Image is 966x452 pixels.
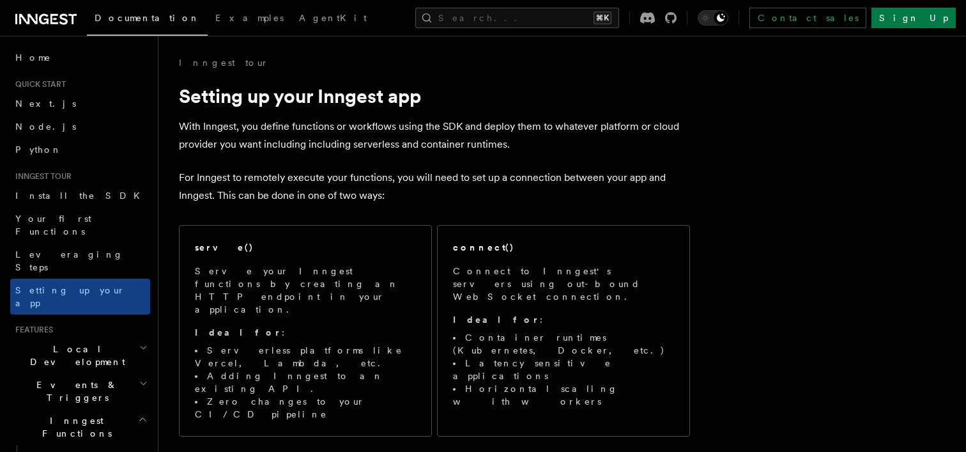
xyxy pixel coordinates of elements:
a: serve()Serve your Inngest functions by creating an HTTP endpoint in your application.Ideal for:Se... [179,225,432,437]
li: Zero changes to your CI/CD pipeline [195,395,416,421]
span: AgentKit [299,13,367,23]
p: : [195,326,416,339]
p: Connect to Inngest's servers using out-bound WebSocket connection. [453,265,674,303]
h2: serve() [195,241,254,254]
li: Container runtimes (Kubernetes, Docker, etc.) [453,331,674,357]
a: Documentation [87,4,208,36]
a: Examples [208,4,291,35]
span: Quick start [10,79,66,90]
span: Documentation [95,13,200,23]
span: Leveraging Steps [15,249,123,272]
a: Sign Up [871,8,956,28]
strong: Ideal for [453,315,540,325]
a: Inngest tour [179,56,268,69]
span: Events & Triggers [10,378,139,404]
a: Next.js [10,92,150,115]
a: Contact sales [749,8,866,28]
p: Serve your Inngest functions by creating an HTTP endpoint in your application. [195,265,416,316]
span: Features [10,325,53,335]
span: Install the SDK [15,191,148,201]
span: Inngest Functions [10,414,138,440]
a: Home [10,46,150,69]
li: Latency sensitive applications [453,357,674,382]
span: Your first Functions [15,214,91,237]
span: Examples [215,13,284,23]
li: Adding Inngest to an existing API. [195,370,416,395]
a: Setting up your app [10,279,150,315]
li: Horizontal scaling with workers [453,382,674,408]
span: Python [15,144,62,155]
p: For Inngest to remotely execute your functions, you will need to set up a connection between your... [179,169,690,205]
a: Install the SDK [10,184,150,207]
strong: Ideal for [195,327,282,338]
button: Toggle dark mode [698,10,728,26]
span: Node.js [15,121,76,132]
h2: connect() [453,241,514,254]
a: Leveraging Steps [10,243,150,279]
p: : [453,313,674,326]
span: Next.js [15,98,76,109]
button: Local Development [10,338,150,373]
button: Inngest Functions [10,409,150,445]
a: AgentKit [291,4,374,35]
p: With Inngest, you define functions or workflows using the SDK and deploy them to whatever platfor... [179,118,690,153]
button: Search...⌘K [415,8,619,28]
a: connect()Connect to Inngest's servers using out-bound WebSocket connection.Ideal for:Container ru... [437,225,690,437]
li: Serverless platforms like Vercel, Lambda, etc. [195,344,416,370]
a: Python [10,138,150,161]
button: Events & Triggers [10,373,150,409]
a: Node.js [10,115,150,138]
span: Inngest tour [10,171,72,182]
h1: Setting up your Inngest app [179,84,690,107]
kbd: ⌘K [594,12,611,24]
a: Your first Functions [10,207,150,243]
span: Setting up your app [15,285,125,308]
span: Home [15,51,51,64]
span: Local Development [10,343,139,368]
